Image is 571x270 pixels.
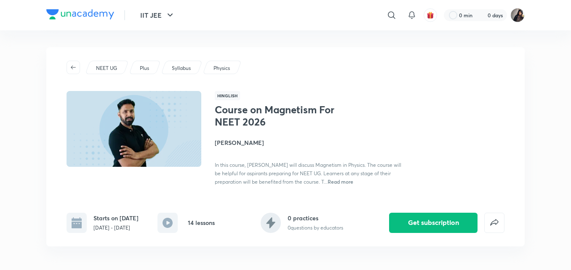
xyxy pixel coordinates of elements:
a: Syllabus [171,64,192,72]
h6: Starts on [DATE] [93,214,139,222]
a: NEET UG [95,64,119,72]
span: Hinglish [215,91,240,100]
h6: 0 practices [288,214,343,222]
p: NEET UG [96,64,117,72]
p: [DATE] - [DATE] [93,224,139,232]
p: Physics [213,64,230,72]
a: Plus [139,64,151,72]
h4: [PERSON_NAME] [215,138,403,147]
p: 0 questions by educators [288,224,343,232]
p: Plus [140,64,149,72]
a: Physics [212,64,232,72]
button: false [484,213,504,233]
img: Afeera M [510,8,525,22]
img: Thumbnail [65,90,203,168]
button: Get subscription [389,213,478,233]
h1: Course on Magnetism For NEET 2026 [215,104,352,128]
img: Company Logo [46,9,114,19]
a: Company Logo [46,9,114,21]
img: streak [478,11,486,19]
p: Syllabus [172,64,191,72]
img: avatar [427,11,434,19]
span: Read more [328,178,353,185]
button: avatar [424,8,437,22]
button: IIT JEE [135,7,180,24]
h6: 14 lessons [188,218,215,227]
span: In this course, [PERSON_NAME] will discuss Magnetism in Physics. The course will be helpful for a... [215,162,401,185]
